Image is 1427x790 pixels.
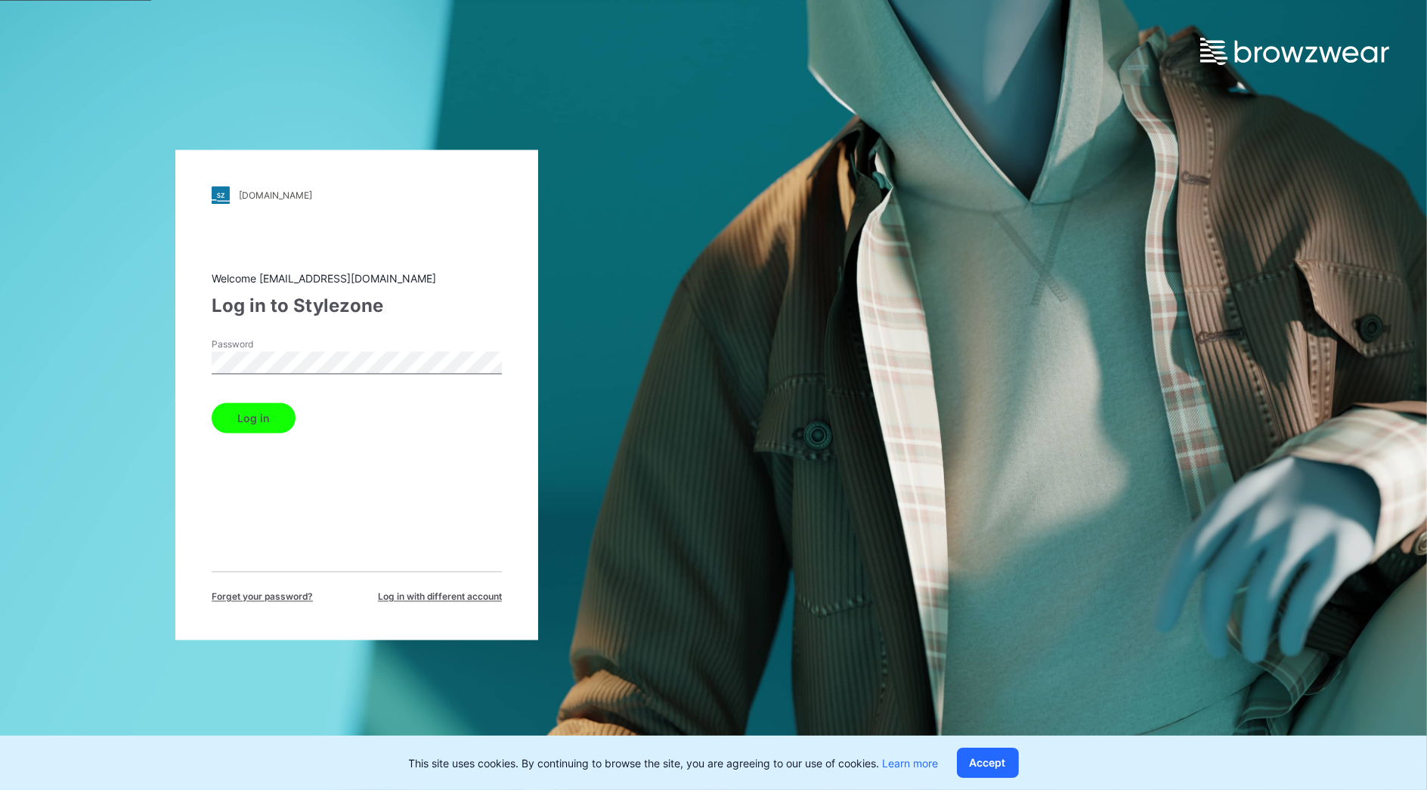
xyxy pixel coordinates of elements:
div: Log in to Stylezone [212,293,502,320]
button: Accept [957,748,1019,778]
button: Log in [212,403,296,434]
span: Forget your password? [212,591,313,604]
img: browzwear-logo.e42bd6dac1945053ebaf764b6aa21510.svg [1200,38,1389,65]
div: [DOMAIN_NAME] [239,190,312,201]
a: [DOMAIN_NAME] [212,187,502,205]
img: stylezone-logo.562084cfcfab977791bfbf7441f1a819.svg [212,187,230,205]
span: Log in with different account [378,591,502,604]
div: Welcome [EMAIL_ADDRESS][DOMAIN_NAME] [212,271,502,287]
a: Learn more [883,757,939,770]
label: Password [212,338,317,352]
p: This site uses cookies. By continuing to browse the site, you are agreeing to our use of cookies. [409,755,939,771]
